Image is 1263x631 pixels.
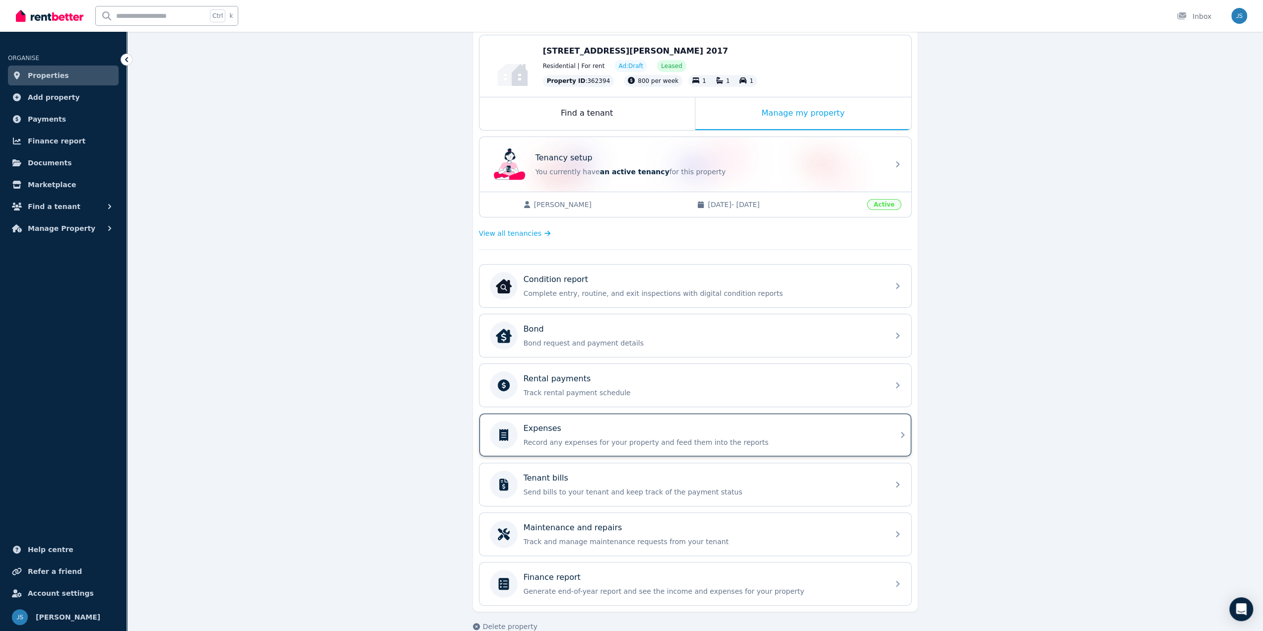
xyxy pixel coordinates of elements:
img: James Squirrell [12,609,28,625]
a: Help centre [8,540,119,560]
p: Condition report [524,274,588,285]
img: Tenancy setup [494,148,526,180]
img: James Squirrell [1231,8,1247,24]
p: Tenancy setup [535,152,593,164]
span: Ctrl [210,9,225,22]
img: Bond [496,328,512,344]
p: You currently have for this property [535,167,883,177]
a: Maintenance and repairsTrack and manage maintenance requests from your tenant [479,513,911,556]
a: View all tenancies [479,228,551,238]
span: ORGANISE [8,55,39,62]
span: k [229,12,233,20]
span: Ad: Draft [618,62,643,70]
span: 1 [726,77,730,84]
span: Property ID [547,77,586,85]
span: an active tenancy [600,168,669,176]
span: [PERSON_NAME] [534,200,687,210]
a: Payments [8,109,119,129]
p: Complete entry, routine, and exit inspections with digital condition reports [524,288,883,298]
span: 1 [749,77,753,84]
p: Track rental payment schedule [524,388,883,398]
a: Account settings [8,583,119,603]
img: Condition report [496,278,512,294]
span: Help centre [28,544,73,556]
a: Rental paymentsTrack rental payment schedule [479,364,911,407]
span: Finance report [28,135,85,147]
a: Properties [8,66,119,85]
span: [STREET_ADDRESS][PERSON_NAME] 2017 [543,46,729,56]
span: Payments [28,113,66,125]
a: ExpensesRecord any expenses for your property and feed them into the reports [479,414,911,456]
a: Add property [8,87,119,107]
a: BondBondBond request and payment details [479,314,911,357]
span: Leased [661,62,682,70]
p: Tenant bills [524,472,568,484]
span: Add property [28,91,80,103]
span: 1 [702,77,706,84]
div: Open Intercom Messenger [1229,597,1253,621]
p: Maintenance and repairs [524,522,622,534]
span: [PERSON_NAME] [36,611,100,623]
div: : 362394 [543,75,614,87]
span: Active [867,199,901,210]
p: Send bills to your tenant and keep track of the payment status [524,487,883,497]
button: Find a tenant [8,197,119,216]
p: Expenses [524,422,561,434]
p: Generate end-of-year report and see the income and expenses for your property [524,586,883,596]
a: Tenancy setupTenancy setupYou currently havean active tenancyfor this property [479,137,911,192]
span: Account settings [28,587,94,599]
a: Marketplace [8,175,119,195]
span: Properties [28,70,69,81]
p: Bond request and payment details [524,338,883,348]
p: Rental payments [524,373,591,385]
button: Manage Property [8,218,119,238]
span: Documents [28,157,72,169]
span: View all tenancies [479,228,541,238]
span: Marketplace [28,179,76,191]
span: [DATE] - [DATE] [708,200,861,210]
div: Manage my property [695,97,911,130]
a: Tenant billsSend bills to your tenant and keep track of the payment status [479,463,911,506]
span: Manage Property [28,222,95,234]
a: Documents [8,153,119,173]
span: Residential | For rent [543,62,605,70]
p: Finance report [524,571,581,583]
span: Refer a friend [28,565,82,577]
p: Record any expenses for your property and feed them into the reports [524,437,883,447]
a: Finance reportGenerate end-of-year report and see the income and expenses for your property [479,562,911,605]
a: Condition reportCondition reportComplete entry, routine, and exit inspections with digital condit... [479,265,911,307]
a: Refer a friend [8,561,119,581]
a: Finance report [8,131,119,151]
img: RentBetter [16,8,83,23]
p: Bond [524,323,544,335]
div: Find a tenant [479,97,695,130]
span: 800 per week [638,77,678,84]
span: Find a tenant [28,201,80,212]
p: Track and manage maintenance requests from your tenant [524,537,883,547]
div: Inbox [1177,11,1211,21]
